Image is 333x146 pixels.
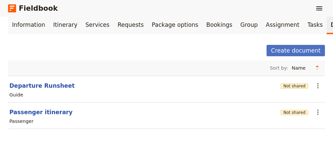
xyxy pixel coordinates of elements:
a: Tasks [303,15,327,34]
button: Change sort direction [312,63,322,73]
a: Group [236,15,262,34]
button: Actions [312,106,324,118]
a: Information [8,15,49,34]
a: Bookings [202,15,236,34]
a: Services [82,15,114,34]
select: Sort by: [289,63,312,73]
button: Not shared [281,83,308,89]
div: Guide [9,91,23,98]
button: Create document [267,45,325,56]
a: Assignment [262,15,303,34]
a: Requests [113,15,148,34]
button: Actions [312,80,324,91]
a: Itinerary [49,15,81,34]
span: Sort by: [270,65,288,71]
button: Departure Runsheet [9,82,75,90]
div: Passenger [9,118,34,125]
button: Show menu [314,3,325,14]
a: Fieldbook [8,3,58,14]
button: Passenger itinerary [9,108,73,116]
button: Not shared [281,110,308,115]
a: Package options [148,15,202,34]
